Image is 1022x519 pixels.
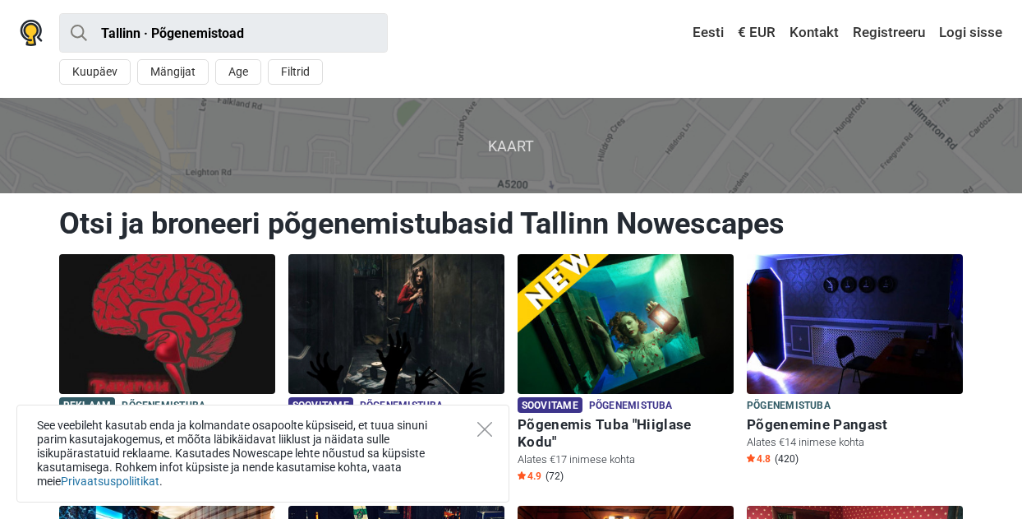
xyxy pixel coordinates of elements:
span: (72) [546,470,564,483]
h6: Põgenemis Tuba "Hiiglase Kodu" [518,416,734,451]
input: proovi “Tallinn” [59,13,388,53]
h6: Põgenemine Pangast [747,416,963,433]
a: Logi sisse [935,18,1002,48]
span: Soovitame [518,397,582,413]
span: Põgenemistuba [122,397,205,415]
a: Kontakt [785,18,843,48]
a: Põgenemine Pangast Põgenemistuba Põgenemine Pangast Alates €14 inimese kohta Star4.8 (420) [747,254,963,469]
p: Alates €14 inimese kohta [747,435,963,450]
a: Registreeru [849,18,929,48]
button: Age [215,59,261,85]
a: Privaatsuspoliitikat [61,475,159,488]
button: Mängijat [137,59,209,85]
img: Eesti [681,27,693,39]
img: Star [518,471,526,480]
a: Lastekodu Saladus Soovitame Põgenemistuba Lastekodu Saladus Alates €22 inimese kohta Star4.9 (29) [288,254,504,469]
span: 4.8 [747,452,771,466]
a: Eesti [677,18,728,48]
button: Close [477,422,492,437]
a: Paranoia Reklaam Põgenemistuba [MEDICAL_DATA] Alates €13 inimese kohta [59,254,275,453]
span: 4.9 [518,470,541,483]
p: Alates €17 inimese kohta [518,452,734,467]
img: Põgenemine Pangast [747,254,963,394]
span: Põgenemistuba [747,397,831,415]
a: € EUR [734,18,780,48]
div: See veebileht kasutab enda ja kolmandate osapoolte küpsiseid, et tuua sinuni parim kasutajakogemu... [16,405,509,503]
span: Põgenemistuba [360,397,444,415]
h1: Otsi ja broneeri põgenemistubasid Tallinn Nowescapes [59,206,963,242]
button: Filtrid [268,59,323,85]
img: Paranoia [59,254,275,394]
a: Põgenemis Tuba "Hiiglase Kodu" Soovitame Põgenemistuba Põgenemis Tuba "Hiiglase Kodu" Alates €17 ... [518,254,734,486]
span: Põgenemistuba [589,397,673,415]
img: Lastekodu Saladus [288,254,504,394]
span: Reklaam [59,397,115,413]
span: Soovitame [288,397,353,413]
img: Põgenemis Tuba "Hiiglase Kodu" [518,254,734,394]
img: Star [747,454,755,462]
span: (420) [775,452,799,466]
img: Nowescape logo [20,20,43,46]
button: Kuupäev [59,59,131,85]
